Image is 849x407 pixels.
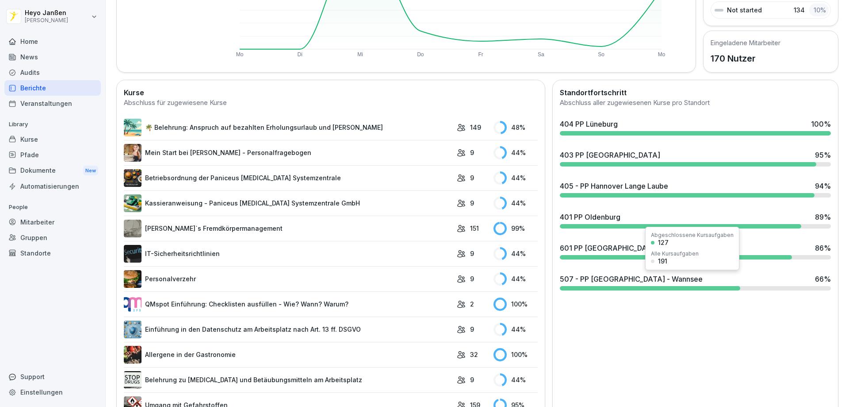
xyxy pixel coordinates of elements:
[298,51,302,58] text: Di
[493,197,538,210] div: 44 %
[4,132,101,147] a: Kurse
[124,194,452,212] a: Kassieranweisung - Paniceus [MEDICAL_DATA] Systemzentrale GmbH
[4,96,101,111] a: Veranstaltungen
[124,245,452,263] a: IT-Sicherheitsrichtlinien
[493,171,538,185] div: 44 %
[493,272,538,286] div: 44 %
[124,144,452,162] a: Mein Start bei [PERSON_NAME] - Personalfragebogen
[651,233,734,238] div: Abgeschlossene Kursaufgaben
[124,346,452,364] a: Allergene in der Gastronomie
[727,5,762,15] p: Not started
[83,166,98,176] div: New
[470,299,474,309] p: 2
[124,371,141,389] img: chcy4n51endi7ma8fmhszelz.png
[493,247,538,260] div: 44 %
[815,181,831,191] div: 94 %
[560,119,618,129] div: 404 PP Lüneburg
[4,245,101,261] a: Standorte
[560,181,668,191] div: 405 - PP Hannover Lange Laube
[598,51,604,58] text: So
[124,321,141,338] img: x7xa5977llyo53hf30kzdyol.png
[124,321,452,338] a: Einführung in den Datenschutz am Arbeitsplatz nach Art. 13 ff. DSGVO
[809,4,829,16] div: 10 %
[124,220,141,237] img: ltafy9a5l7o16y10mkzj65ij.png
[4,117,101,132] p: Library
[493,348,538,361] div: 100 %
[815,274,831,284] div: 66 %
[236,51,244,58] text: Mo
[124,87,538,98] h2: Kurse
[124,270,452,288] a: Personalverzehr
[4,163,101,179] div: Dokumente
[124,270,141,288] img: zd24spwykzjjw3u1wcd2ptki.png
[124,295,452,313] a: QMspot Einführung: Checklisten ausfüllen - Wie? Wann? Warum?
[493,373,538,387] div: 44 %
[560,243,659,253] div: 601 PP [GEOGRAPHIC_DATA]
[4,200,101,214] p: People
[4,80,101,96] a: Berichte
[357,51,363,58] text: Mi
[493,298,538,311] div: 100 %
[470,198,474,208] p: 9
[815,212,831,222] div: 89 %
[4,230,101,245] a: Gruppen
[124,169,141,187] img: erelp9ks1mghlbfzfpgfvnw0.png
[470,249,474,258] p: 9
[4,34,101,49] a: Home
[470,148,474,157] p: 9
[124,371,452,389] a: Belehrung zu [MEDICAL_DATA] und Betäubungsmitteln am Arbeitsplatz
[815,150,831,160] div: 95 %
[556,146,834,170] a: 403 PP [GEOGRAPHIC_DATA]95%
[124,119,141,136] img: s9mc00x6ussfrb3lxoajtb4r.png
[4,369,101,384] div: Support
[658,240,669,246] div: 127
[711,52,780,65] p: 170 Nutzer
[556,239,834,263] a: 601 PP [GEOGRAPHIC_DATA]86%
[470,274,474,283] p: 9
[493,146,538,159] div: 44 %
[4,147,101,163] a: Pfade
[124,98,538,108] div: Abschluss für zugewiesene Kurse
[470,224,479,233] p: 151
[556,208,834,232] a: 401 PP Oldenburg89%
[124,346,141,364] img: gsgognukgwbtoe3cnlsjjbmw.png
[493,121,538,134] div: 48 %
[493,323,538,336] div: 44 %
[4,178,101,194] a: Automatisierungen
[560,150,660,160] div: 403 PP [GEOGRAPHIC_DATA]
[417,51,424,58] text: Do
[4,65,101,80] a: Audits
[124,169,452,187] a: Betriebsordnung der Paniceus [MEDICAL_DATA] Systemzentrale
[794,5,805,15] p: 134
[124,144,141,162] img: aaay8cu0h1hwaqqp9269xjan.png
[470,325,474,334] p: 9
[25,17,68,23] p: [PERSON_NAME]
[4,214,101,230] a: Mitarbeiter
[470,350,478,359] p: 32
[25,9,68,17] p: Heyo Janßen
[4,384,101,400] a: Einstellungen
[470,173,474,182] p: 9
[556,115,834,139] a: 404 PP Lüneburg100%
[470,123,481,132] p: 149
[560,274,703,284] div: 507 - PP [GEOGRAPHIC_DATA] - Wannsee
[556,177,834,201] a: 405 - PP Hannover Lange Laube94%
[4,49,101,65] a: News
[4,163,101,179] a: DokumenteNew
[711,38,780,47] h5: Eingeladene Mitarbeiter
[815,243,831,253] div: 86 %
[651,251,699,256] div: Alle Kursaufgaben
[811,119,831,129] div: 100 %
